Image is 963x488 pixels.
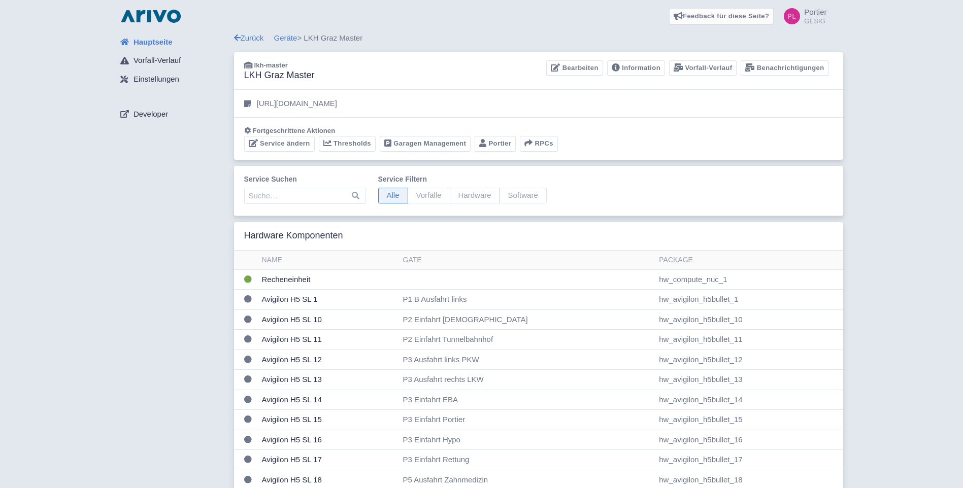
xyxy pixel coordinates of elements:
[258,269,399,290] td: Recheneinheit
[500,188,547,203] span: Software
[244,136,315,152] a: Service ändern
[520,136,558,152] button: RPCs
[408,188,450,203] span: Vorfälle
[399,290,655,310] td: P1 B Ausfahrt links
[112,51,234,71] a: Vorfall-Verlauf
[399,450,655,470] td: P3 Einfahrt Rettung
[546,60,603,76] a: Bearbeiten
[399,330,655,350] td: P2 Einfahrt Tunnelbahnhof
[112,32,234,52] a: Hauptseite
[258,430,399,450] td: Avigilon H5 SL 16
[244,230,343,241] h3: Hardware Komponenten
[378,174,547,185] label: Service filtern
[655,309,843,330] td: hw_avigilon_h5bullet_10
[134,109,168,120] span: Developer
[274,33,297,42] a: Geräte
[778,8,826,24] a: Portier GESIG
[655,430,843,450] td: hw_avigilon_h5bullet_16
[741,60,828,76] a: Benachrichtigungen
[258,251,399,270] th: Name
[669,60,737,76] a: Vorfall-Verlauf
[804,8,826,16] span: Portier
[253,127,336,134] span: Fortgeschrittene Aktionen
[234,32,843,44] div: > LKH Graz Master
[804,18,826,24] small: GESIG
[450,188,500,203] span: Hardware
[655,410,843,430] td: hw_avigilon_h5bullet_15
[258,370,399,390] td: Avigilon H5 SL 13
[655,350,843,370] td: hw_avigilon_h5bullet_12
[655,330,843,350] td: hw_avigilon_h5bullet_11
[258,450,399,470] td: Avigilon H5 SL 17
[319,136,376,152] a: Thresholds
[254,61,288,69] span: lkh-master
[655,450,843,470] td: hw_avigilon_h5bullet_17
[134,74,179,85] span: Einstellungen
[244,174,366,185] label: Service suchen
[134,37,173,48] span: Hauptseite
[607,60,665,76] a: Information
[258,290,399,310] td: Avigilon H5 SL 1
[378,188,408,203] span: Alle
[112,104,234,124] a: Developer
[399,370,655,390] td: P3 Ausfahrt rechts LKW
[258,330,399,350] td: Avigilon H5 SL 11
[118,8,183,24] img: logo
[399,251,655,270] th: Gate
[134,55,181,66] span: Vorfall-Verlauf
[655,251,843,270] th: Package
[380,136,471,152] a: Garagen Management
[655,269,843,290] td: hw_compute_nuc_1
[258,390,399,410] td: Avigilon H5 SL 14
[112,70,234,89] a: Einstellungen
[655,290,843,310] td: hw_avigilon_h5bullet_1
[258,410,399,430] td: Avigilon H5 SL 15
[244,188,366,204] input: Suche…
[399,410,655,430] td: P3 Einfahrt Portier
[669,8,774,24] a: Feedback für diese Seite?
[234,33,264,42] a: Zurück
[258,309,399,330] td: Avigilon H5 SL 10
[257,98,337,110] p: [URL][DOMAIN_NAME]
[244,70,315,81] h3: LKH Graz Master
[399,309,655,330] td: P2 Einfahrt [DEMOGRAPHIC_DATA]
[655,370,843,390] td: hw_avigilon_h5bullet_13
[475,136,516,152] a: Portier
[399,350,655,370] td: P3 Ausfahrt links PKW
[399,390,655,410] td: P3 Einfahrt EBA
[399,430,655,450] td: P3 Einfahrt Hypo
[655,390,843,410] td: hw_avigilon_h5bullet_14
[258,350,399,370] td: Avigilon H5 SL 12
